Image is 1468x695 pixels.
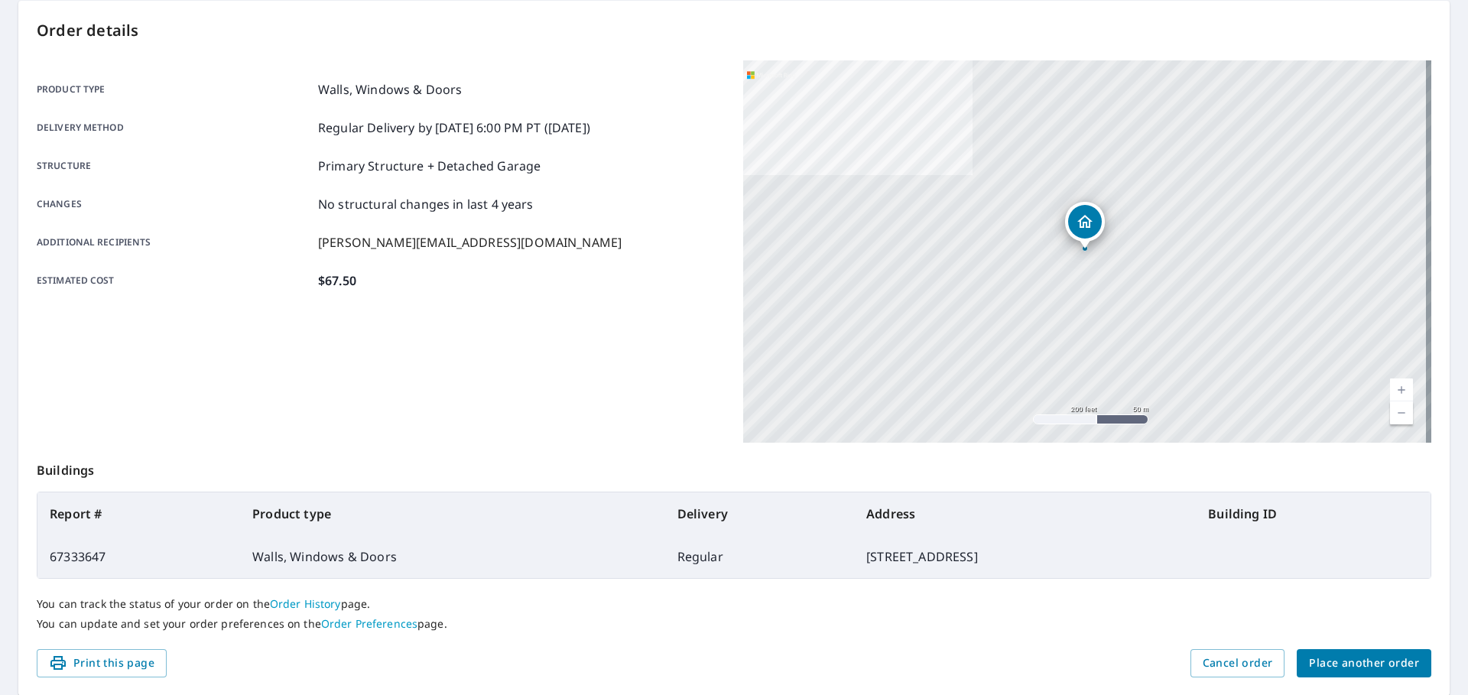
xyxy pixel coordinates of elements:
span: Place another order [1309,654,1419,673]
td: [STREET_ADDRESS] [854,535,1196,578]
th: Report # [37,492,240,535]
button: Print this page [37,649,167,677]
p: Order details [37,19,1431,42]
p: [PERSON_NAME][EMAIL_ADDRESS][DOMAIN_NAME] [318,233,622,252]
p: Changes [37,195,312,213]
a: Order History [270,596,341,611]
a: Current Level 17, Zoom Out [1390,401,1413,424]
p: No structural changes in last 4 years [318,195,534,213]
button: Place another order [1297,649,1431,677]
th: Delivery [665,492,855,535]
th: Address [854,492,1196,535]
p: Structure [37,157,312,175]
p: Estimated cost [37,271,312,290]
p: Delivery method [37,119,312,137]
p: You can update and set your order preferences on the page. [37,617,1431,631]
span: Cancel order [1203,654,1273,673]
span: Print this page [49,654,154,673]
p: Walls, Windows & Doors [318,80,462,99]
td: Regular [665,535,855,578]
a: Current Level 17, Zoom In [1390,378,1413,401]
p: $67.50 [318,271,356,290]
p: Buildings [37,443,1431,492]
div: Dropped pin, building 1, Residential property, 381 Hawkstone Dr NW Calgary, AB T3G 3T7 [1065,202,1105,249]
p: Additional recipients [37,233,312,252]
p: Primary Structure + Detached Garage [318,157,541,175]
p: You can track the status of your order on the page. [37,597,1431,611]
a: Order Preferences [321,616,417,631]
th: Product type [240,492,664,535]
td: 67333647 [37,535,240,578]
p: Regular Delivery by [DATE] 6:00 PM PT ([DATE]) [318,119,590,137]
button: Cancel order [1190,649,1285,677]
td: Walls, Windows & Doors [240,535,664,578]
th: Building ID [1196,492,1431,535]
p: Product type [37,80,312,99]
